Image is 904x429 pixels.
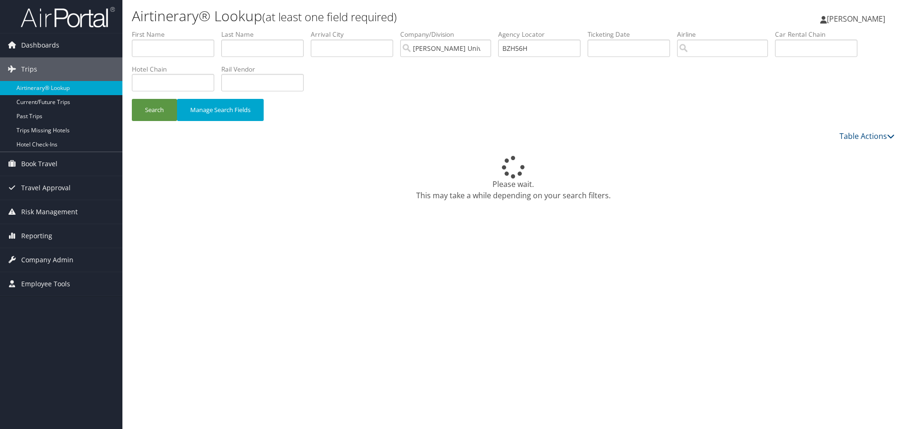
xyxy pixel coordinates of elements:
label: Last Name [221,30,311,39]
label: Hotel Chain [132,65,221,74]
h1: Airtinerary® Lookup [132,6,640,26]
span: Company Admin [21,248,73,272]
label: Agency Locator [498,30,588,39]
span: Trips [21,57,37,81]
a: Table Actions [839,131,895,141]
a: [PERSON_NAME] [820,5,895,33]
img: airportal-logo.png [21,6,115,28]
label: Arrival City [311,30,400,39]
label: First Name [132,30,221,39]
small: (at least one field required) [262,9,397,24]
span: [PERSON_NAME] [827,14,885,24]
span: Risk Management [21,200,78,224]
label: Company/Division [400,30,498,39]
label: Ticketing Date [588,30,677,39]
label: Airline [677,30,775,39]
span: Employee Tools [21,272,70,296]
span: Book Travel [21,152,57,176]
span: Reporting [21,224,52,248]
label: Rail Vendor [221,65,311,74]
div: Please wait. This may take a while depending on your search filters. [132,156,895,201]
label: Car Rental Chain [775,30,864,39]
span: Travel Approval [21,176,71,200]
span: Dashboards [21,33,59,57]
button: Manage Search Fields [177,99,264,121]
button: Search [132,99,177,121]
